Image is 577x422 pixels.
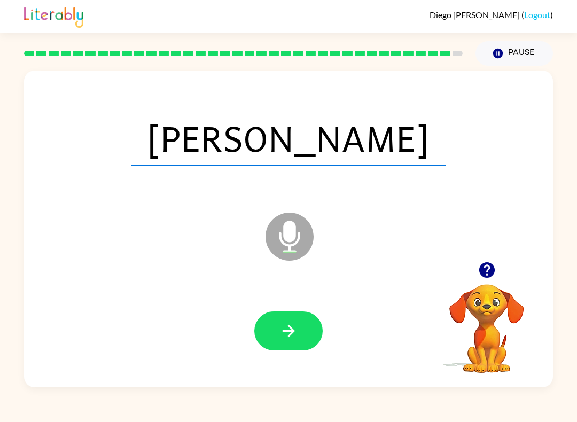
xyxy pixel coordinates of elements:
[475,41,553,66] button: Pause
[24,4,83,28] img: Literably
[430,10,553,20] div: ( )
[131,110,446,166] span: [PERSON_NAME]
[524,10,550,20] a: Logout
[430,10,521,20] span: Diego [PERSON_NAME]
[433,268,540,374] video: Your browser must support playing .mp4 files to use Literably. Please try using another browser.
